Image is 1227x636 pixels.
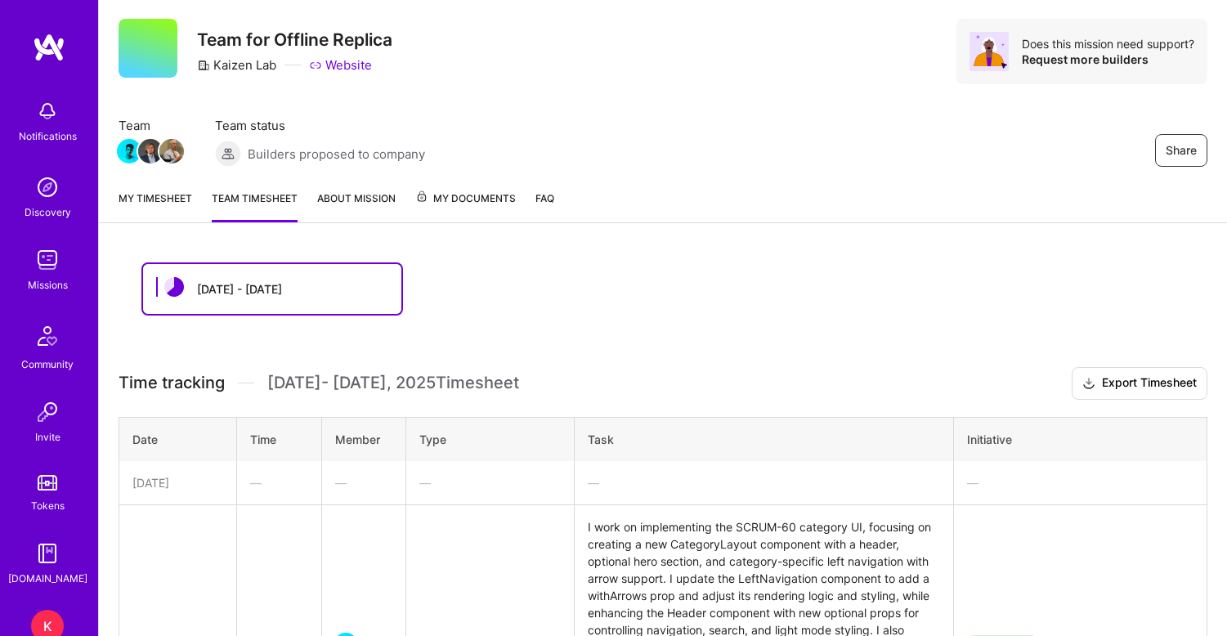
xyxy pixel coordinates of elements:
[535,190,554,222] a: FAQ
[159,139,184,163] img: Team Member Avatar
[31,171,64,204] img: discovery
[405,417,574,461] th: Type
[970,32,1009,71] img: Avatar
[197,29,392,50] h3: Team for Offline Replica
[250,474,307,491] div: —
[197,56,276,74] div: Kaizen Lab
[267,373,519,393] span: [DATE] - [DATE] , 2025 Timesheet
[588,474,940,491] div: —
[215,117,425,134] span: Team status
[1072,367,1207,400] button: Export Timesheet
[31,537,64,570] img: guide book
[33,33,65,62] img: logo
[1022,52,1194,67] div: Request more builders
[1166,142,1197,159] span: Share
[31,497,65,514] div: Tokens
[321,417,405,461] th: Member
[132,474,223,491] div: [DATE]
[419,474,561,491] div: —
[197,59,210,72] i: icon CompanyGray
[35,428,60,446] div: Invite
[138,139,163,163] img: Team Member Avatar
[415,190,516,208] span: My Documents
[1155,134,1207,167] button: Share
[21,356,74,373] div: Community
[31,396,64,428] img: Invite
[967,474,1193,491] div: —
[119,117,182,134] span: Team
[1082,375,1095,392] i: icon Download
[28,316,67,356] img: Community
[25,204,71,221] div: Discovery
[31,95,64,128] img: bell
[415,190,516,222] a: My Documents
[140,137,161,165] a: Team Member Avatar
[38,475,57,490] img: tokens
[237,417,321,461] th: Time
[119,137,140,165] a: Team Member Avatar
[1022,36,1194,52] div: Does this mission need support?
[31,244,64,276] img: teamwork
[212,190,298,222] a: Team timesheet
[119,373,225,393] span: Time tracking
[575,417,954,461] th: Task
[954,417,1207,461] th: Initiative
[28,276,68,293] div: Missions
[19,128,77,145] div: Notifications
[197,280,282,298] div: [DATE] - [DATE]
[161,137,182,165] a: Team Member Avatar
[119,190,192,222] a: My timesheet
[215,141,241,167] img: Builders proposed to company
[335,474,392,491] div: —
[119,417,237,461] th: Date
[164,277,184,297] img: status icon
[309,56,372,74] a: Website
[317,190,396,222] a: About Mission
[248,146,425,163] span: Builders proposed to company
[8,570,87,587] div: [DOMAIN_NAME]
[117,139,141,163] img: Team Member Avatar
